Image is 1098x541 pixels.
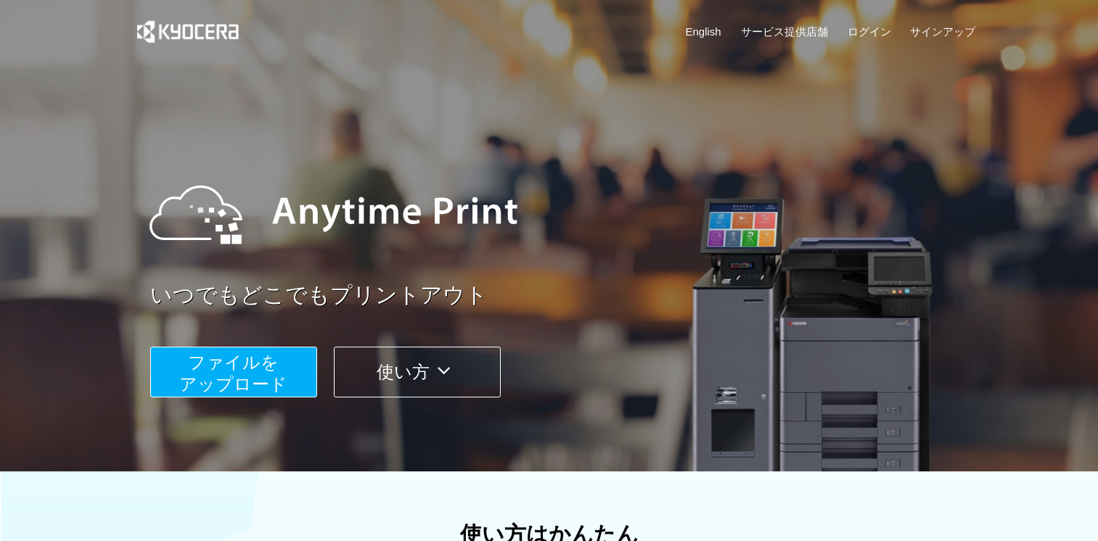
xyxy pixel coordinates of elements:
span: ファイルを ​​アップロード [179,352,287,394]
button: 使い方 [334,347,501,397]
a: サービス提供店舗 [741,24,828,39]
a: サインアップ [910,24,975,39]
a: いつでもどこでもプリントアウト [150,280,985,311]
button: ファイルを​​アップロード [150,347,317,397]
a: ログイン [848,24,891,39]
a: English [686,24,721,39]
